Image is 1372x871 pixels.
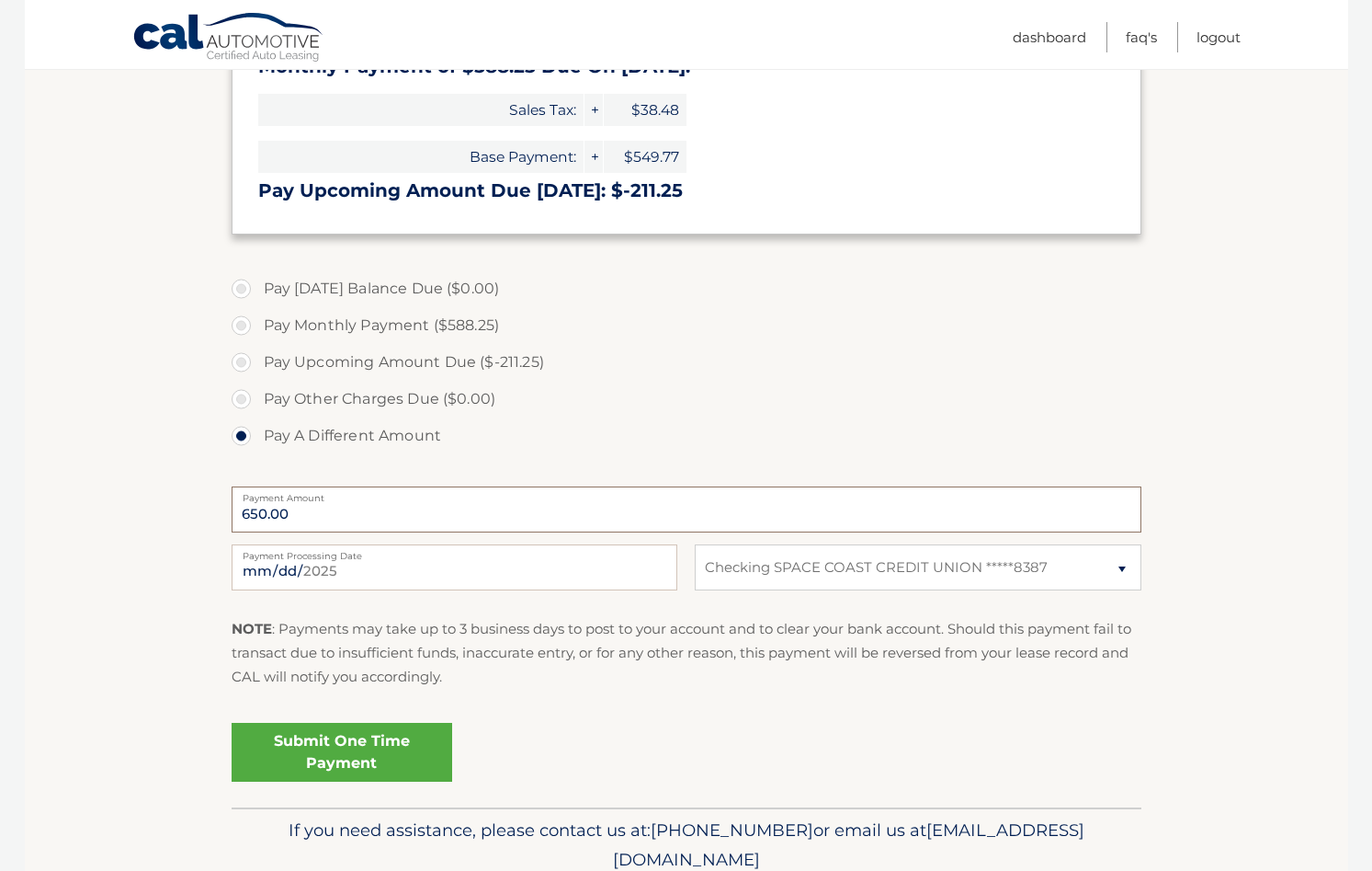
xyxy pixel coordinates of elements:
[584,141,603,173] span: +
[584,94,603,126] span: +
[604,141,686,173] span: $549.77
[651,819,813,841] span: [PHONE_NUMBER]
[1013,22,1086,52] a: Dashboard
[232,487,1141,533] input: Payment Amount
[258,141,584,173] span: Base Payment:
[258,94,584,126] span: Sales Tax:
[1196,22,1241,52] a: Logout
[232,544,677,590] input: Payment Date
[613,819,1084,870] span: [EMAIL_ADDRESS][DOMAIN_NAME]
[232,617,1141,690] p: : Payments may take up to 3 business days to post to your account and to clear your bank account....
[604,94,686,126] span: $38.48
[232,344,1141,381] label: Pay Upcoming Amount Due ($-211.25)
[232,487,1141,501] label: Payment Amount
[1126,22,1157,52] a: FAQ's
[232,418,1141,454] label: Pay A Different Amount
[132,12,325,65] a: Cal Automotive
[232,544,677,559] label: Payment Processing Date
[232,381,1141,418] label: Pay Other Charges Due ($0.00)
[232,620,272,637] strong: NOTE
[232,723,452,782] a: Submit One Time Payment
[232,307,1141,344] label: Pay Monthly Payment ($588.25)
[258,179,1115,202] h3: Pay Upcoming Amount Due [DATE]: $-211.25
[232,270,1141,307] label: Pay [DATE] Balance Due ($0.00)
